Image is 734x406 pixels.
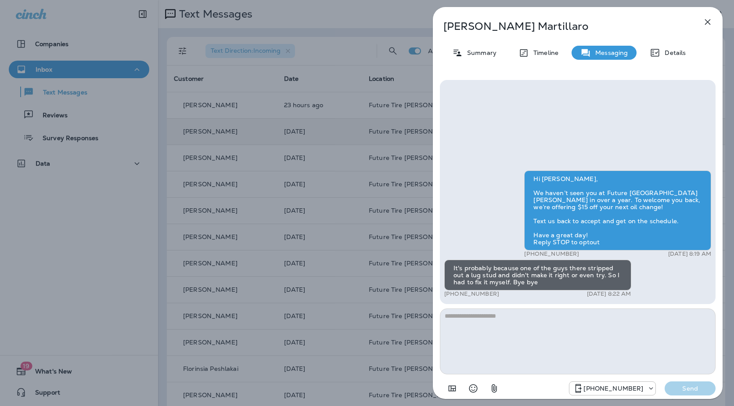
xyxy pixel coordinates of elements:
[524,170,711,250] div: Hi [PERSON_NAME], We haven’t seen you at Future [GEOGRAPHIC_DATA][PERSON_NAME] in over a year. To...
[591,49,628,56] p: Messaging
[444,260,631,290] div: It's probably because one of the guys there stripped out a lug stud and didn't make it right or e...
[464,380,482,397] button: Select an emoji
[668,250,711,257] p: [DATE] 8:19 AM
[443,20,683,33] p: [PERSON_NAME] Martillaro
[587,290,631,297] p: [DATE] 8:22 AM
[524,250,579,257] p: [PHONE_NUMBER]
[569,383,655,394] div: +1 (928) 232-1970
[583,385,643,392] p: [PHONE_NUMBER]
[463,49,497,56] p: Summary
[529,49,558,56] p: Timeline
[443,380,461,397] button: Add in a premade template
[444,290,499,297] p: [PHONE_NUMBER]
[660,49,686,56] p: Details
